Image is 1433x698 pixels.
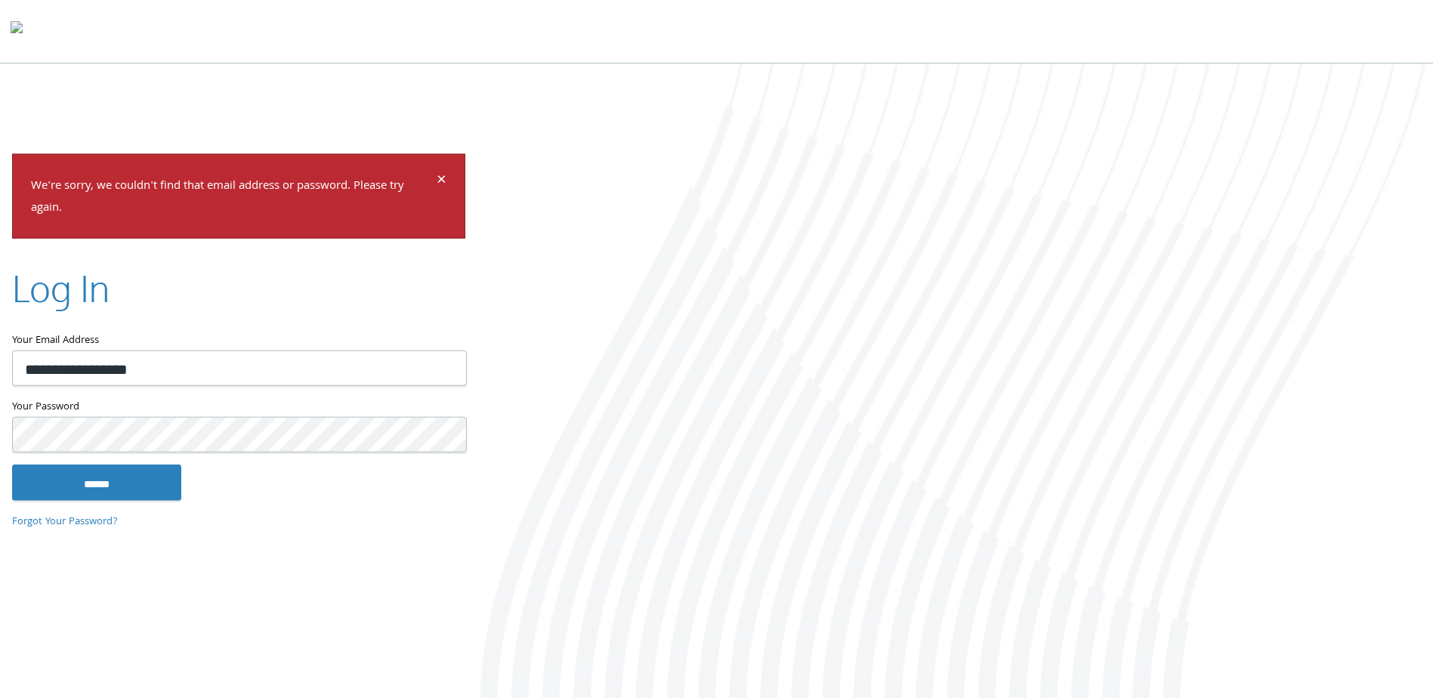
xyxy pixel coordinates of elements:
[12,262,110,313] h2: Log In
[11,16,23,46] img: todyl-logo-dark.svg
[12,397,465,416] label: Your Password
[31,176,434,220] p: We're sorry, we couldn't find that email address or password. Please try again.
[437,167,446,196] span: ×
[12,514,118,530] a: Forgot Your Password?
[437,173,446,191] button: Dismiss alert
